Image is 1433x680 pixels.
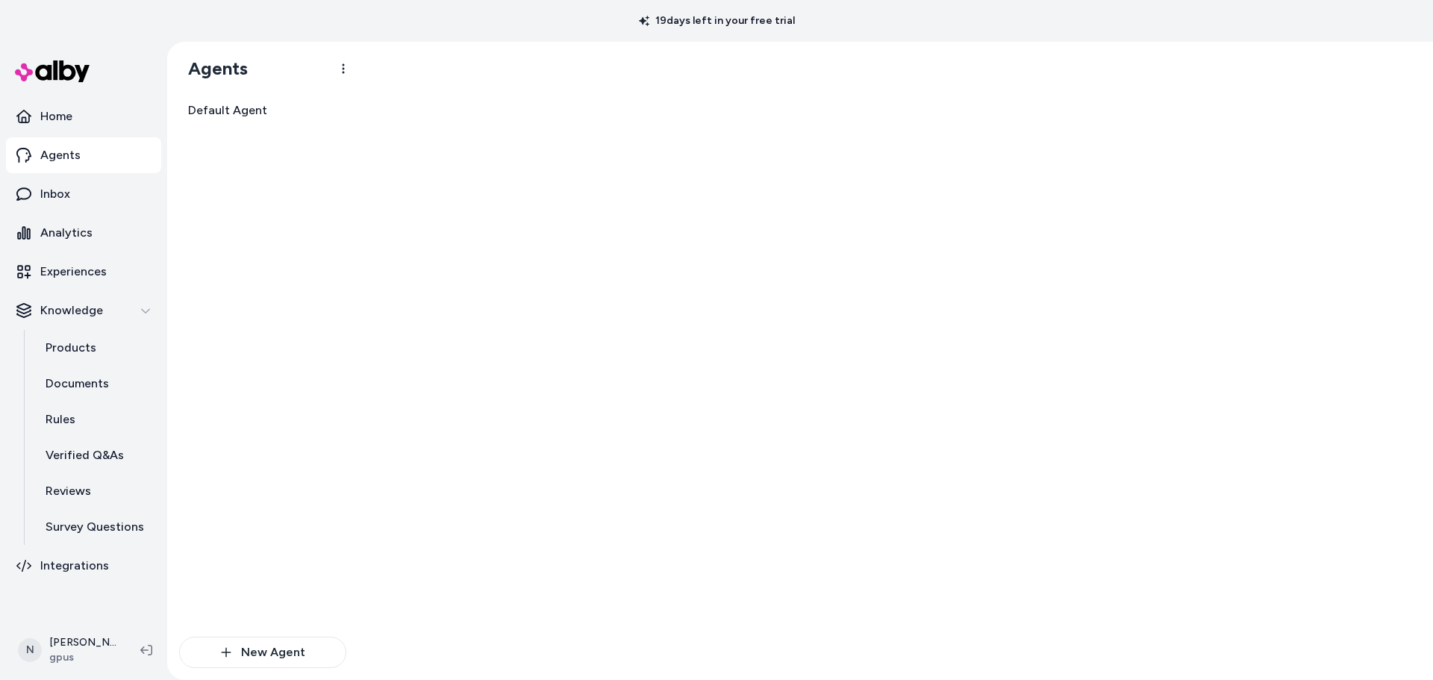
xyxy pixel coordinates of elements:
a: Home [6,99,161,134]
p: Inbox [40,185,70,203]
a: Reviews [31,473,161,509]
p: Reviews [46,482,91,500]
a: Integrations [6,548,161,584]
button: New Agent [179,637,346,668]
p: Experiences [40,263,107,281]
p: Home [40,107,72,125]
a: Agents [6,137,161,173]
p: Verified Q&As [46,446,124,464]
p: Analytics [40,224,93,242]
a: Documents [31,366,161,402]
button: Knowledge [6,293,161,328]
a: Default Agent [179,96,346,125]
p: Survey Questions [46,518,144,536]
p: Integrations [40,557,109,575]
span: Default Agent [188,102,267,119]
p: Agents [40,146,81,164]
a: Inbox [6,176,161,212]
a: Survey Questions [31,509,161,545]
a: Products [31,330,161,366]
a: Rules [31,402,161,437]
span: N [18,638,42,662]
p: 19 days left in your free trial [630,13,804,28]
p: Documents [46,375,109,393]
p: Knowledge [40,302,103,319]
p: Rules [46,411,75,428]
p: [PERSON_NAME] [49,635,116,650]
h1: Agents [176,57,248,80]
a: Analytics [6,215,161,251]
a: Experiences [6,254,161,290]
button: N[PERSON_NAME]gpus [9,626,128,674]
img: alby Logo [15,60,90,82]
a: Verified Q&As [31,437,161,473]
p: Products [46,339,96,357]
span: gpus [49,650,116,665]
